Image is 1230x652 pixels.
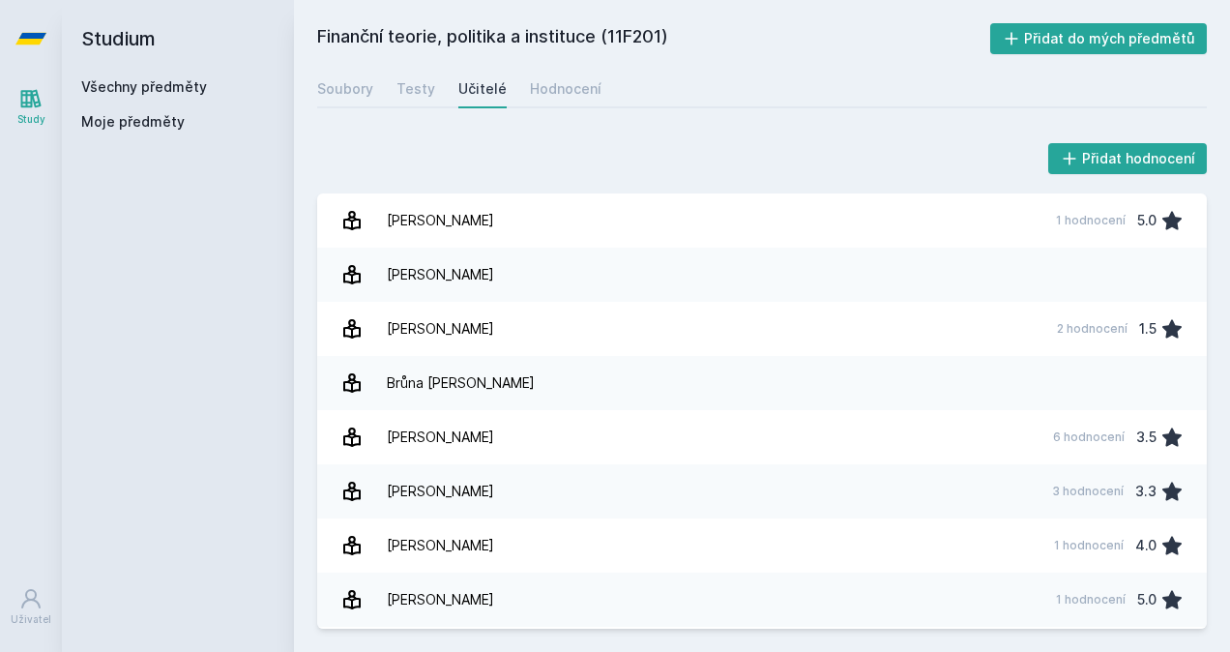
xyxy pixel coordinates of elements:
div: [PERSON_NAME] [387,472,494,511]
div: 6 hodnocení [1053,430,1125,445]
a: Brůna [PERSON_NAME] [317,356,1207,410]
a: Učitelé [458,70,507,108]
div: Učitelé [458,79,507,99]
div: Uživatel [11,612,51,627]
div: [PERSON_NAME] [387,310,494,348]
div: Testy [396,79,435,99]
a: Uživatel [4,578,58,637]
div: 3.5 [1136,418,1157,457]
div: 1 hodnocení [1056,213,1126,228]
div: Hodnocení [530,79,601,99]
a: Soubory [317,70,373,108]
a: [PERSON_NAME] 1 hodnocení 5.0 [317,193,1207,248]
div: Study [17,112,45,127]
a: [PERSON_NAME] 3 hodnocení 3.3 [317,464,1207,519]
div: [PERSON_NAME] [387,526,494,565]
a: Testy [396,70,435,108]
h2: Finanční teorie, politika a instituce (11F201) [317,23,990,54]
div: 4.0 [1135,526,1157,565]
a: Všechny předměty [81,78,207,95]
div: Soubory [317,79,373,99]
a: Hodnocení [530,70,601,108]
a: [PERSON_NAME] 1 hodnocení 5.0 [317,573,1207,627]
div: 1.5 [1139,310,1157,348]
a: [PERSON_NAME] 6 hodnocení 3.5 [317,410,1207,464]
a: [PERSON_NAME] 1 hodnocení 4.0 [317,519,1207,573]
span: Moje předměty [81,112,185,132]
button: Přidat do mých předmětů [990,23,1208,54]
div: Brůna [PERSON_NAME] [387,364,535,402]
div: [PERSON_NAME] [387,201,494,240]
div: 2 hodnocení [1057,321,1127,337]
a: [PERSON_NAME] [317,248,1207,302]
div: [PERSON_NAME] [387,580,494,619]
div: 3 hodnocení [1052,484,1124,499]
div: [PERSON_NAME] [387,418,494,457]
div: [PERSON_NAME] [387,255,494,294]
div: 1 hodnocení [1056,592,1126,608]
div: 3.3 [1135,472,1157,511]
div: 5.0 [1137,580,1157,619]
div: 5.0 [1137,201,1157,240]
a: Study [4,77,58,136]
button: Přidat hodnocení [1048,143,1208,174]
div: 1 hodnocení [1054,538,1124,553]
a: [PERSON_NAME] 2 hodnocení 1.5 [317,302,1207,356]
